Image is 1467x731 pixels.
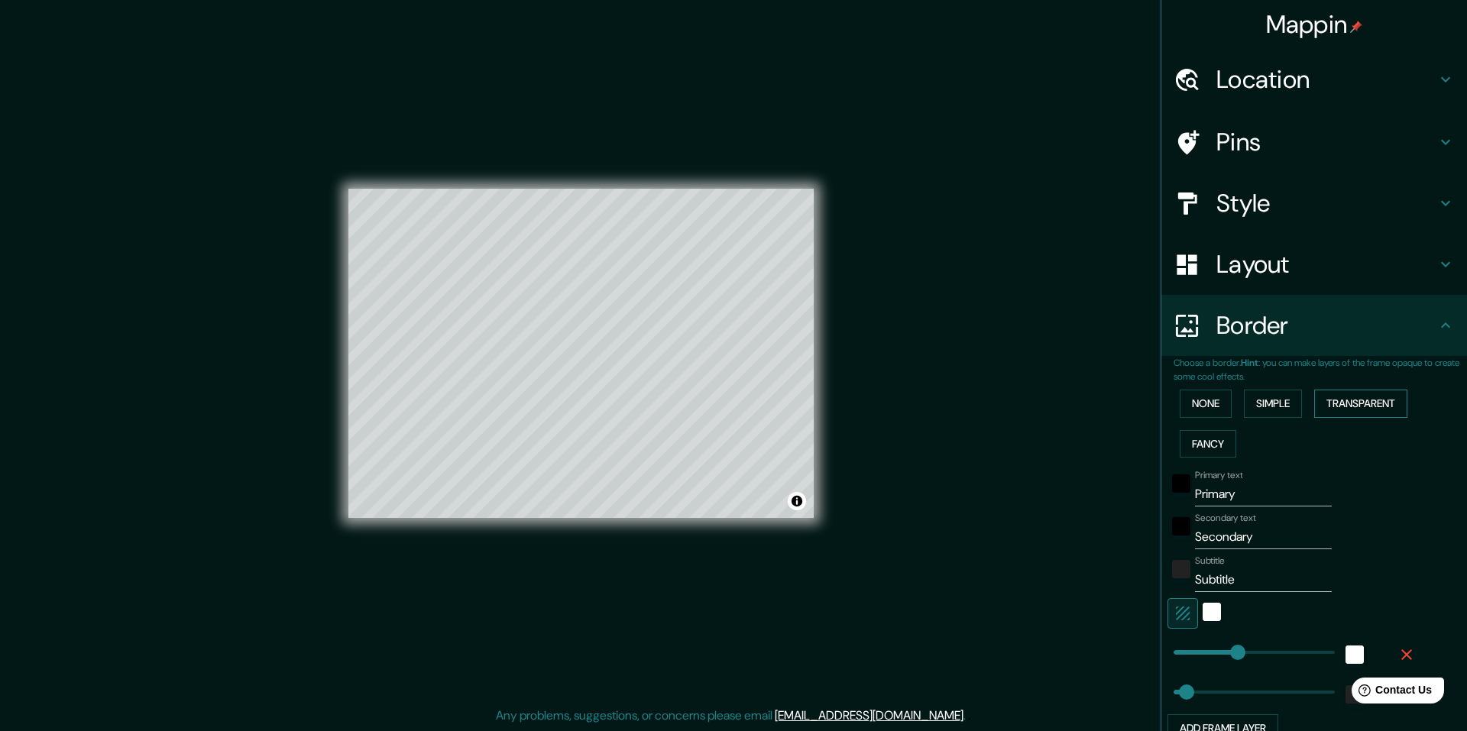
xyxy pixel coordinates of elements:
a: [EMAIL_ADDRESS][DOMAIN_NAME] [775,707,963,723]
div: Style [1161,173,1467,234]
h4: Style [1216,188,1436,218]
iframe: Help widget launcher [1331,671,1450,714]
div: . [968,707,971,725]
h4: Mappin [1266,9,1363,40]
b: Hint [1241,357,1258,369]
p: Any problems, suggestions, or concerns please email . [496,707,966,725]
div: Location [1161,49,1467,110]
button: None [1180,390,1232,418]
button: black [1172,517,1190,535]
button: white [1203,603,1221,621]
p: Choose a border. : you can make layers of the frame opaque to create some cool effects. [1174,356,1467,383]
h4: Pins [1216,127,1436,157]
button: color-222222 [1172,560,1190,578]
div: Layout [1161,234,1467,295]
h4: Location [1216,64,1436,95]
h4: Border [1216,310,1436,341]
label: Primary text [1195,469,1242,482]
img: pin-icon.png [1350,21,1362,33]
button: Transparent [1314,390,1407,418]
button: Simple [1244,390,1302,418]
div: . [966,707,968,725]
label: Secondary text [1195,512,1256,525]
button: white [1346,645,1364,664]
div: Border [1161,295,1467,356]
button: black [1172,474,1190,493]
div: Pins [1161,112,1467,173]
button: Fancy [1180,430,1236,458]
h4: Layout [1216,249,1436,280]
button: Toggle attribution [788,492,806,510]
label: Subtitle [1195,555,1225,568]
